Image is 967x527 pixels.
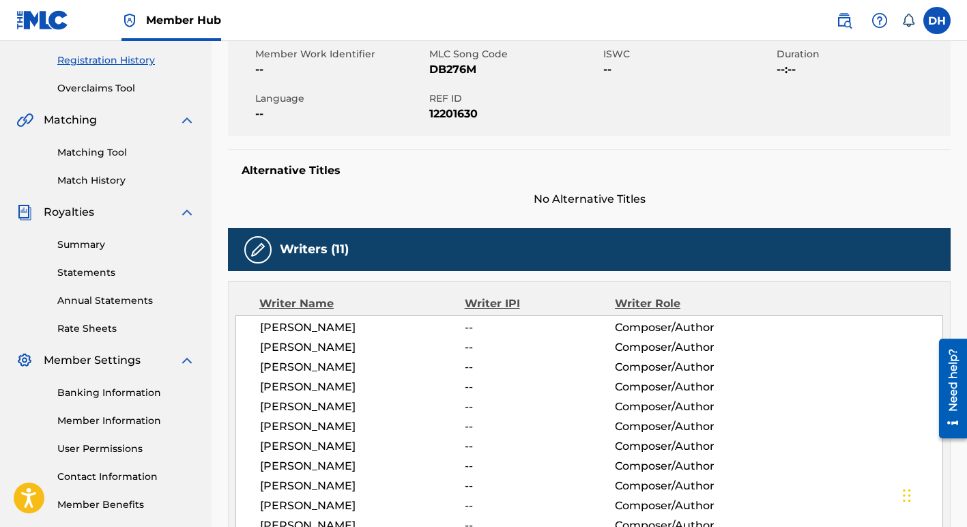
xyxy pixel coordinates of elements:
[16,352,33,369] img: Member Settings
[260,339,465,356] span: [PERSON_NAME]
[923,7,951,34] div: User Menu
[465,438,615,455] span: --
[836,12,852,29] img: search
[16,10,69,30] img: MLC Logo
[465,359,615,375] span: --
[259,296,465,312] div: Writer Name
[44,112,97,128] span: Matching
[615,359,751,375] span: Composer/Author
[57,442,195,456] a: User Permissions
[57,81,195,96] a: Overclaims Tool
[260,498,465,514] span: [PERSON_NAME]
[260,418,465,435] span: [PERSON_NAME]
[57,173,195,188] a: Match History
[57,498,195,512] a: Member Benefits
[16,112,33,128] img: Matching
[603,61,774,78] span: --
[250,242,266,258] img: Writers
[615,319,751,336] span: Composer/Author
[57,53,195,68] a: Registration History
[465,319,615,336] span: --
[228,191,951,208] span: No Alternative Titles
[146,12,221,28] span: Member Hub
[57,470,195,484] a: Contact Information
[57,386,195,400] a: Banking Information
[121,12,138,29] img: Top Rightsholder
[260,478,465,494] span: [PERSON_NAME]
[57,294,195,308] a: Annual Statements
[615,379,751,395] span: Composer/Author
[615,418,751,435] span: Composer/Author
[429,61,600,78] span: DB276M
[465,478,615,494] span: --
[465,418,615,435] span: --
[465,458,615,474] span: --
[44,204,94,220] span: Royalties
[179,112,195,128] img: expand
[57,414,195,428] a: Member Information
[465,399,615,415] span: --
[465,296,615,312] div: Writer IPI
[255,61,426,78] span: --
[903,475,911,516] div: Drag
[777,61,947,78] span: --:--
[603,47,774,61] span: ISWC
[260,438,465,455] span: [PERSON_NAME]
[242,164,937,177] h5: Alternative Titles
[179,352,195,369] img: expand
[255,91,426,106] span: Language
[57,266,195,280] a: Statements
[260,379,465,395] span: [PERSON_NAME]
[615,399,751,415] span: Composer/Author
[777,47,947,61] span: Duration
[57,238,195,252] a: Summary
[465,379,615,395] span: --
[260,319,465,336] span: [PERSON_NAME]
[871,12,888,29] img: help
[465,339,615,356] span: --
[57,322,195,336] a: Rate Sheets
[260,399,465,415] span: [PERSON_NAME]
[866,7,893,34] div: Help
[255,106,426,122] span: --
[44,352,141,369] span: Member Settings
[615,339,751,356] span: Composer/Author
[429,106,600,122] span: 12201630
[260,359,465,375] span: [PERSON_NAME]
[429,91,600,106] span: REF ID
[255,47,426,61] span: Member Work Identifier
[280,242,349,257] h5: Writers (11)
[16,204,33,220] img: Royalties
[615,498,751,514] span: Composer/Author
[179,204,195,220] img: expand
[899,461,967,527] iframe: Chat Widget
[429,47,600,61] span: MLC Song Code
[831,7,858,34] a: Public Search
[615,296,751,312] div: Writer Role
[901,14,915,27] div: Notifications
[929,333,967,443] iframe: Resource Center
[57,145,195,160] a: Matching Tool
[615,478,751,494] span: Composer/Author
[260,458,465,474] span: [PERSON_NAME]
[615,438,751,455] span: Composer/Author
[615,458,751,474] span: Composer/Author
[465,498,615,514] span: --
